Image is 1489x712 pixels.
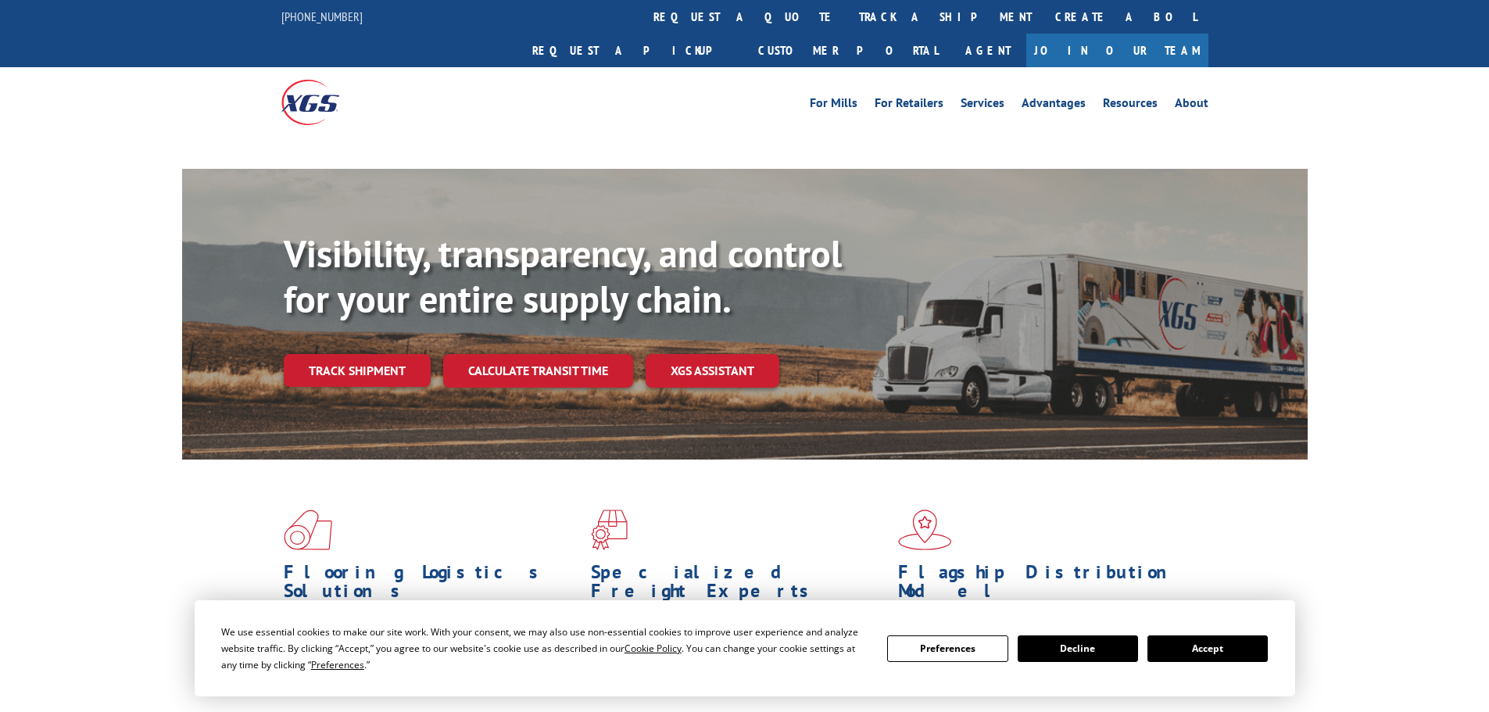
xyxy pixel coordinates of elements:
[591,563,886,608] h1: Specialized Freight Experts
[1103,97,1158,114] a: Resources
[646,354,779,388] a: XGS ASSISTANT
[284,354,431,387] a: Track shipment
[898,563,1194,608] h1: Flagship Distribution Model
[887,635,1008,662] button: Preferences
[311,658,364,671] span: Preferences
[521,34,746,67] a: Request a pickup
[1022,97,1086,114] a: Advantages
[625,642,682,655] span: Cookie Policy
[961,97,1004,114] a: Services
[1018,635,1138,662] button: Decline
[950,34,1026,67] a: Agent
[1026,34,1208,67] a: Join Our Team
[1147,635,1268,662] button: Accept
[284,229,842,323] b: Visibility, transparency, and control for your entire supply chain.
[591,510,628,550] img: xgs-icon-focused-on-flooring-red
[284,563,579,608] h1: Flooring Logistics Solutions
[443,354,633,388] a: Calculate transit time
[281,9,363,24] a: [PHONE_NUMBER]
[284,510,332,550] img: xgs-icon-total-supply-chain-intelligence-red
[810,97,857,114] a: For Mills
[875,97,943,114] a: For Retailers
[898,510,952,550] img: xgs-icon-flagship-distribution-model-red
[221,624,868,673] div: We use essential cookies to make our site work. With your consent, we may also use non-essential ...
[195,600,1295,696] div: Cookie Consent Prompt
[746,34,950,67] a: Customer Portal
[1175,97,1208,114] a: About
